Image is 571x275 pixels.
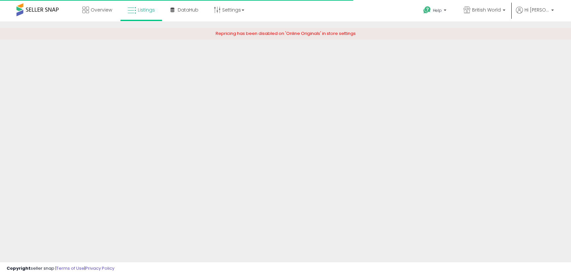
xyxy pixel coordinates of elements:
span: Repricing has been disabled on 'Online Originals' in store settings [216,30,356,37]
strong: Copyright [7,265,31,271]
span: Help [433,8,442,13]
div: seller snap | | [7,265,114,272]
i: Get Help [423,6,431,14]
a: Privacy Policy [85,265,114,271]
span: Listings [138,7,155,13]
a: Terms of Use [56,265,84,271]
a: Help [418,1,453,21]
span: Hi [PERSON_NAME] [525,7,549,13]
a: Hi [PERSON_NAME] [516,7,554,21]
span: British World [472,7,501,13]
span: DataHub [178,7,198,13]
span: Overview [91,7,112,13]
